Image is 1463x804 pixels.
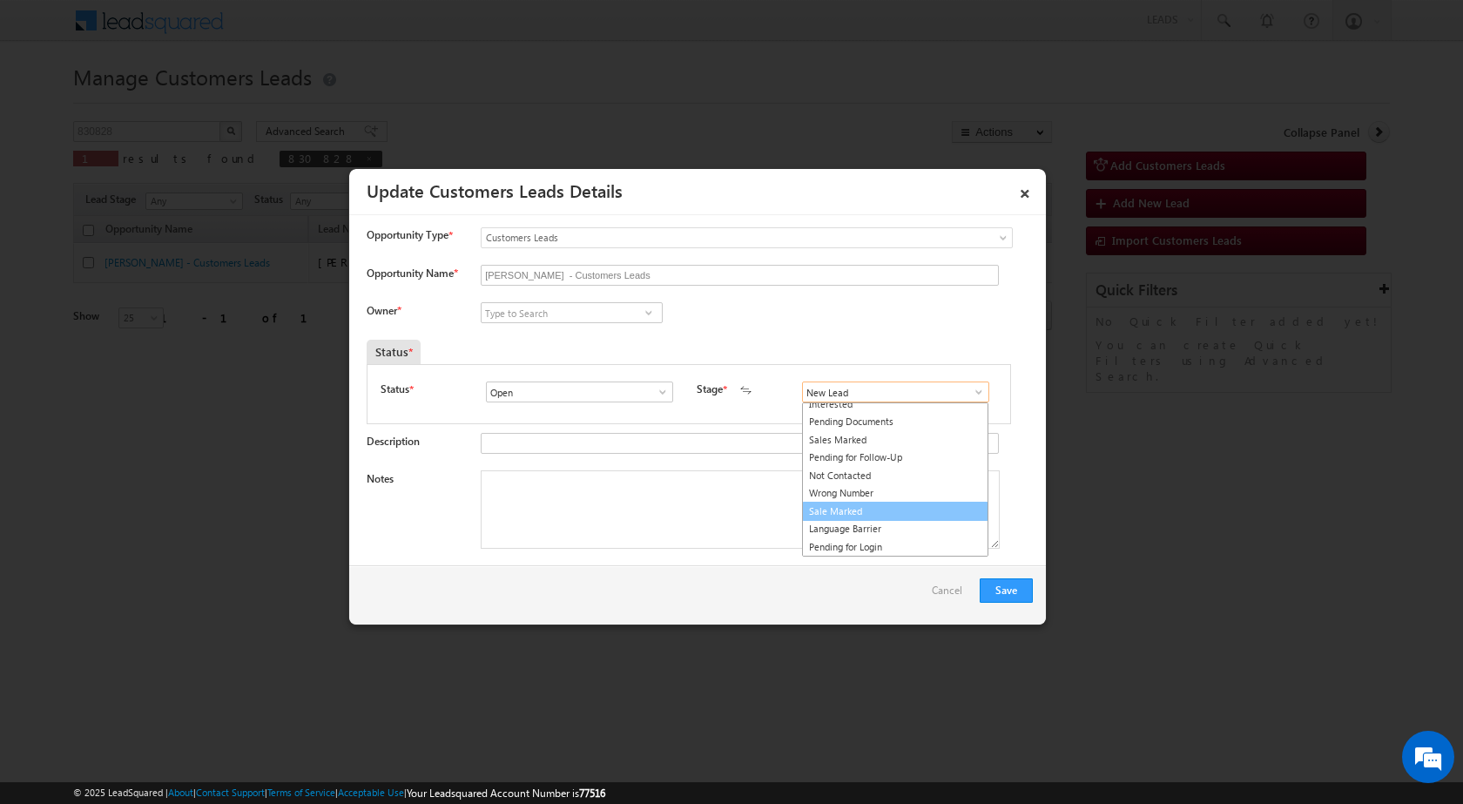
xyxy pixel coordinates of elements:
[980,578,1033,603] button: Save
[481,227,1013,248] a: Customers Leads
[91,91,293,114] div: Chat with us now
[367,267,457,280] label: Opportunity Name
[932,578,971,611] a: Cancel
[481,302,663,323] input: Type to Search
[697,382,723,397] label: Stage
[367,178,623,202] a: Update Customers Leads Details
[196,787,265,798] a: Contact Support
[803,431,988,449] a: Sales Marked
[647,383,669,401] a: Show All Items
[338,787,404,798] a: Acceptable Use
[367,340,421,364] div: Status
[23,161,318,522] textarea: Type your message and hit 'Enter'
[803,395,988,414] a: Interested
[482,230,941,246] span: Customers Leads
[637,304,659,321] a: Show All Items
[803,449,988,467] a: Pending for Follow-Up
[73,785,605,801] span: © 2025 LeadSquared | | | | |
[803,520,988,538] a: Language Barrier
[1010,175,1040,206] a: ×
[286,9,327,51] div: Minimize live chat window
[367,435,420,448] label: Description
[803,484,988,503] a: Wrong Number
[267,787,335,798] a: Terms of Service
[802,382,989,402] input: Type to Search
[963,383,985,401] a: Show All Items
[407,787,605,800] span: Your Leadsquared Account Number is
[381,382,409,397] label: Status
[803,538,988,557] a: Pending for Login
[802,502,988,522] a: Sale Marked
[30,91,73,114] img: d_60004797649_company_0_60004797649
[168,787,193,798] a: About
[367,304,401,317] label: Owner
[579,787,605,800] span: 77516
[367,472,394,485] label: Notes
[803,467,988,485] a: Not Contacted
[803,413,988,431] a: Pending Documents
[367,227,448,243] span: Opportunity Type
[237,537,316,560] em: Start Chat
[486,382,673,402] input: Type to Search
